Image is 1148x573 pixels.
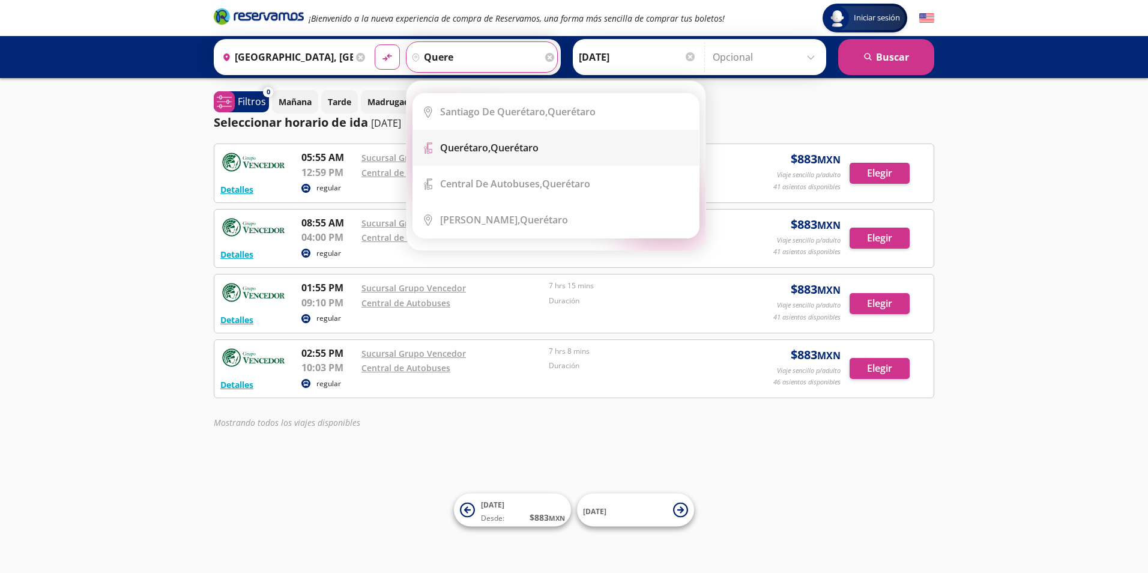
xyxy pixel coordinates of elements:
[440,141,491,154] b: Querétaro,
[371,116,401,130] p: [DATE]
[838,39,934,75] button: Buscar
[583,506,606,516] span: [DATE]
[367,95,414,108] p: Madrugada
[220,378,253,391] button: Detalles
[316,378,341,389] p: regular
[713,42,820,72] input: Opcional
[440,177,590,190] div: Querétaro
[316,183,341,193] p: regular
[361,348,466,359] a: Sucursal Grupo Vencedor
[549,280,730,291] p: 7 hrs 15 mins
[481,513,504,524] span: Desde:
[214,417,360,428] em: Mostrando todos los viajes disponibles
[549,346,730,357] p: 7 hrs 8 mins
[361,232,450,243] a: Central de Autobuses
[214,7,304,29] a: Brand Logo
[850,293,910,314] button: Elegir
[238,94,266,109] p: Filtros
[272,90,318,114] button: Mañana
[279,95,312,108] p: Mañana
[301,165,355,180] p: 12:59 PM
[301,150,355,165] p: 05:55 AM
[791,280,841,299] span: $ 883
[301,280,355,295] p: 01:55 PM
[817,219,841,232] small: MXN
[220,346,286,370] img: RESERVAMOS
[316,313,341,324] p: regular
[220,314,253,326] button: Detalles
[220,248,253,261] button: Detalles
[549,296,730,306] p: Duración
[817,153,841,166] small: MXN
[440,177,542,190] b: Central de Autobuses,
[361,152,466,163] a: Sucursal Grupo Vencedor
[301,346,355,360] p: 02:55 PM
[220,280,286,305] img: RESERVAMOS
[919,11,934,26] button: English
[214,7,304,25] i: Brand Logo
[361,90,421,114] button: Madrugada
[220,216,286,240] img: RESERVAMOS
[549,514,565,523] small: MXN
[791,346,841,364] span: $ 883
[440,105,548,118] b: Santiago de Querétaro,
[817,283,841,297] small: MXN
[777,300,841,311] p: Viaje sencillo p/adulto
[220,150,286,174] img: RESERVAMOS
[850,228,910,249] button: Elegir
[217,42,353,72] input: Buscar Origen
[301,296,355,310] p: 09:10 PM
[791,216,841,234] span: $ 883
[849,12,905,24] span: Iniciar sesión
[328,95,351,108] p: Tarde
[214,91,269,112] button: 0Filtros
[301,230,355,244] p: 04:00 PM
[777,366,841,376] p: Viaje sencillo p/adulto
[773,377,841,387] p: 46 asientos disponibles
[220,183,253,196] button: Detalles
[316,248,341,259] p: regular
[791,150,841,168] span: $ 883
[440,105,596,118] div: Querétaro
[549,360,730,371] p: Duración
[850,163,910,184] button: Elegir
[773,312,841,323] p: 41 asientos disponibles
[530,511,565,524] span: $ 883
[454,494,571,527] button: [DATE]Desde:$883MXN
[361,297,450,309] a: Central de Autobuses
[777,170,841,180] p: Viaje sencillo p/adulto
[406,42,542,72] input: Buscar Destino
[817,349,841,362] small: MXN
[361,362,450,374] a: Central de Autobuses
[773,247,841,257] p: 41 asientos disponibles
[361,167,450,178] a: Central de Autobuses
[361,217,466,229] a: Sucursal Grupo Vencedor
[777,235,841,246] p: Viaje sencillo p/adulto
[214,114,368,132] p: Seleccionar horario de ida
[440,213,568,226] div: Querétaro
[321,90,358,114] button: Tarde
[579,42,696,72] input: Elegir Fecha
[267,87,270,97] span: 0
[481,500,504,510] span: [DATE]
[577,494,694,527] button: [DATE]
[440,141,539,154] div: Querétaro
[850,358,910,379] button: Elegir
[440,213,520,226] b: [PERSON_NAME],
[361,282,466,294] a: Sucursal Grupo Vencedor
[773,182,841,192] p: 41 asientos disponibles
[301,216,355,230] p: 08:55 AM
[301,360,355,375] p: 10:03 PM
[309,13,725,24] em: ¡Bienvenido a la nueva experiencia de compra de Reservamos, una forma más sencilla de comprar tus...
